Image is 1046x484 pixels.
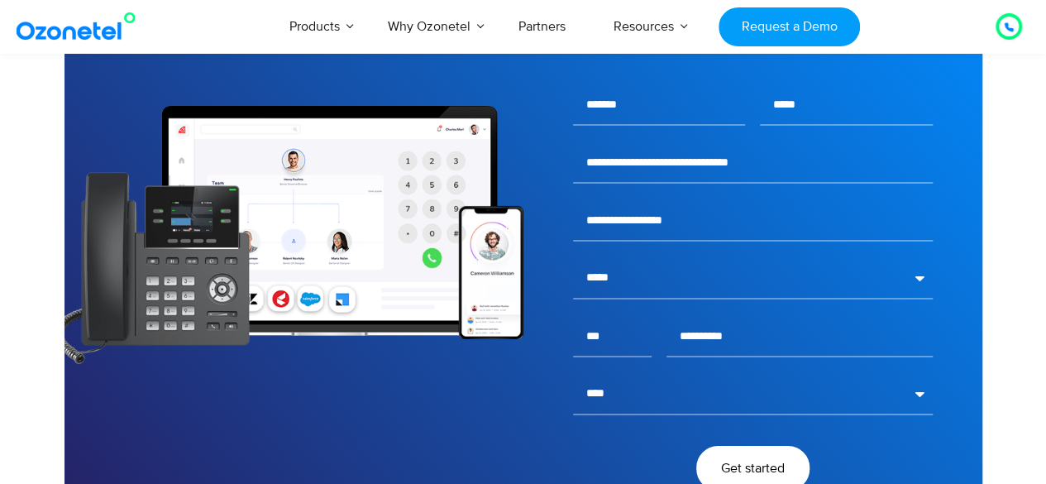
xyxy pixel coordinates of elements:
[719,7,860,46] a: Request a Demo
[721,462,785,475] span: Get started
